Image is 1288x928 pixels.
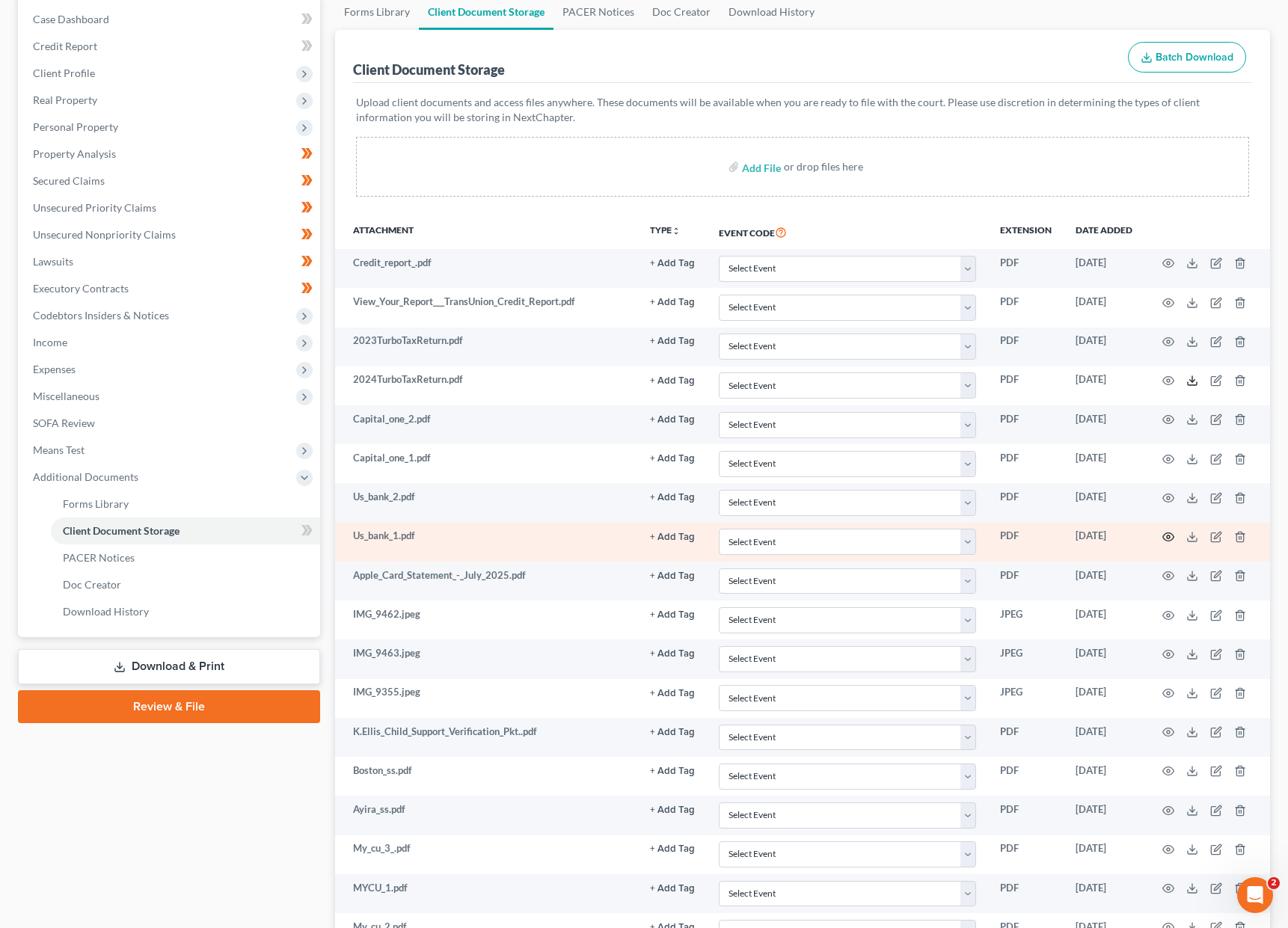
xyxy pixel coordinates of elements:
td: Apple_Card_Statement_-_July_2025.pdf [335,562,638,600]
td: Capital_one_2.pdf [335,405,638,444]
td: IMG_9463.jpeg [335,639,638,678]
span: Miscellaneous [33,390,99,402]
td: PDF [988,444,1064,483]
td: [DATE] [1064,718,1144,757]
a: PACER Notices [51,544,320,571]
td: PDF [988,874,1064,913]
a: + Add Tag [650,451,695,465]
span: PACER Notices [63,551,135,564]
span: Forms Library [63,497,129,510]
td: [DATE] [1064,288,1144,327]
span: Means Test [33,443,85,456]
button: + Add Tag [650,766,695,776]
div: or drop files here [784,159,863,174]
span: Real Property [33,93,97,106]
a: Client Document Storage [51,517,320,544]
span: Income [33,336,67,348]
a: + Add Tag [650,646,695,660]
a: Download History [51,598,320,625]
td: [DATE] [1064,835,1144,874]
button: + Add Tag [650,259,695,268]
td: PDF [988,288,1064,327]
span: Client Profile [33,67,95,79]
div: Client Document Storage [353,61,505,79]
th: Attachment [335,215,638,249]
a: Case Dashboard [21,6,320,33]
a: + Add Tag [650,372,695,387]
td: [DATE] [1064,523,1144,562]
td: PDF [988,366,1064,405]
button: + Add Tag [650,728,695,737]
button: + Add Tag [650,805,695,815]
td: My_cu_3_.pdf [335,835,638,874]
span: Secured Claims [33,174,105,187]
button: Batch Download [1128,42,1246,73]
button: + Add Tag [650,571,695,581]
td: [DATE] [1064,249,1144,288]
a: + Add Tag [650,725,695,739]
td: [DATE] [1064,366,1144,405]
a: + Add Tag [650,412,695,426]
td: PDF [988,523,1064,562]
td: IMG_9355.jpeg [335,679,638,718]
span: Credit Report [33,40,97,52]
iframe: Intercom live chat [1237,877,1273,913]
td: Capital_one_1.pdf [335,444,638,483]
span: Codebtors Insiders & Notices [33,309,169,322]
button: + Add Tag [650,454,695,464]
span: 2 [1268,877,1280,889]
a: + Add Tag [650,841,695,855]
td: JPEG [988,600,1064,639]
a: Credit Report [21,33,320,60]
a: Review & File [18,690,320,723]
td: [DATE] [1064,639,1144,678]
a: Doc Creator [51,571,320,598]
p: Upload client documents and access files anywhere. These documents will be available when you are... [356,95,1250,125]
button: + Add Tag [650,493,695,503]
td: [DATE] [1064,483,1144,522]
td: [DATE] [1064,600,1144,639]
span: Download History [63,605,149,618]
a: Lawsuits [21,248,320,275]
td: PDF [988,328,1064,366]
td: PDF [988,249,1064,288]
button: + Add Tag [650,649,695,659]
span: Personal Property [33,120,118,133]
th: Event Code [707,215,988,249]
td: View_Your_Report___TransUnion_Credit_Report.pdf [335,288,638,327]
td: PDF [988,757,1064,796]
button: + Add Tag [650,415,695,425]
th: Extension [988,215,1064,249]
a: Secured Claims [21,168,320,194]
a: Executory Contracts [21,275,320,302]
span: Lawsuits [33,255,73,268]
a: + Add Tag [650,295,695,309]
td: MYCU_1.pdf [335,874,638,913]
button: + Add Tag [650,689,695,698]
i: unfold_more [672,227,681,236]
td: [DATE] [1064,562,1144,600]
td: Ayira_ss.pdf [335,796,638,835]
td: PDF [988,562,1064,600]
a: Download & Print [18,649,320,684]
td: [DATE] [1064,757,1144,796]
a: + Add Tag [650,529,695,543]
a: + Add Tag [650,881,695,895]
span: Additional Documents [33,470,138,483]
td: PDF [988,718,1064,757]
button: TYPEunfold_more [650,226,681,236]
button: + Add Tag [650,298,695,307]
button: + Add Tag [650,376,695,386]
td: [DATE] [1064,874,1144,913]
td: 2024TurboTaxReturn.pdf [335,366,638,405]
td: [DATE] [1064,328,1144,366]
td: Boston_ss.pdf [335,757,638,796]
span: Case Dashboard [33,13,109,25]
a: + Add Tag [650,685,695,699]
td: JPEG [988,639,1064,678]
td: [DATE] [1064,796,1144,835]
span: Batch Download [1156,51,1233,64]
span: Property Analysis [33,147,116,160]
button: + Add Tag [650,884,695,894]
td: PDF [988,835,1064,874]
